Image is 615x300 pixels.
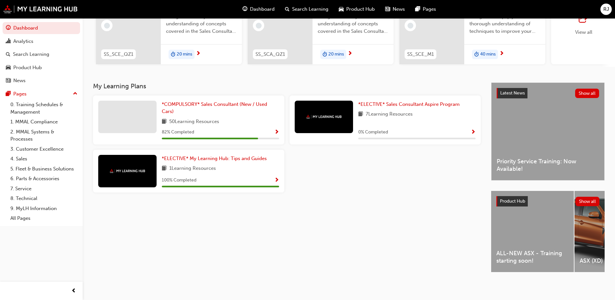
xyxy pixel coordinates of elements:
[410,3,441,16] a: pages-iconPages
[491,191,574,272] a: ALL-NEW ASX - Training starting soon!
[274,176,279,184] button: Show Progress
[334,3,380,16] a: car-iconProduct Hub
[166,13,237,35] span: Designed to test your understanding of concepts covered in the Sales Consultant Essential Program...
[346,6,375,13] span: Product Hub
[500,90,525,96] span: Latest News
[104,51,133,58] span: SS_SCE_QZ1
[162,155,269,162] a: *ELECTIVE* My Learning Hub: Tips and Guides
[162,165,167,173] span: book-icon
[415,5,420,13] span: pages-icon
[71,287,76,295] span: prev-icon
[237,3,280,16] a: guage-iconDashboard
[3,62,80,74] a: Product Hub
[274,128,279,136] button: Show Progress
[575,197,600,206] button: Show all
[323,50,327,59] span: duration-icon
[469,13,540,35] span: Designed to equip you with a thorough understanding of techniques to improve your efficiency at w...
[169,165,216,173] span: 1 Learning Resources
[6,25,11,31] span: guage-icon
[366,110,413,119] span: 7 Learning Resources
[474,50,479,59] span: duration-icon
[385,5,390,13] span: news-icon
[3,21,80,88] button: DashboardAnalyticsSearch LearningProduct HubNews
[8,213,80,223] a: All Pages
[110,169,145,173] img: mmal
[496,250,569,264] span: ALL-NEW ASX - Training starting soon!
[13,64,42,71] div: Product Hub
[8,174,80,184] a: 6. Parts & Accessories
[3,22,80,34] a: Dashboard
[274,130,279,135] span: Show Progress
[255,51,285,58] span: SS_SCA_QZ1
[13,77,26,84] div: News
[6,78,11,84] span: news-icon
[306,115,342,119] img: mmal
[285,5,290,13] span: search-icon
[292,6,328,13] span: Search Learning
[3,5,78,13] img: mmal
[162,118,167,126] span: book-icon
[423,6,436,13] span: Pages
[480,51,496,58] span: 40 mins
[162,129,194,136] span: 82 % Completed
[358,101,462,108] a: *ELECTIVE* Sales Consultant Aspire Program
[3,88,80,100] button: Pages
[318,13,388,35] span: Designed to test your understanding of concepts covered in the Sales Consultant Aspire Program 'P...
[8,127,80,144] a: 2. MMAL Systems & Processes
[13,38,33,45] div: Analytics
[13,90,27,98] div: Pages
[497,158,599,172] span: Priority Service Training: Now Available!
[6,52,10,57] span: search-icon
[579,14,588,23] span: outbound-icon
[162,101,279,115] a: *COMPULSORY* Sales Consultant (New / Used Cars)
[250,6,275,13] span: Dashboard
[274,178,279,183] span: Show Progress
[358,129,388,136] span: 0 % Completed
[600,4,612,15] button: RJ
[196,51,201,57] span: next-icon
[162,177,196,184] span: 100 % Completed
[339,5,344,13] span: car-icon
[393,6,405,13] span: News
[177,51,192,58] span: 20 mins
[8,100,80,117] a: 0. Training Schedules & Management
[171,50,175,59] span: duration-icon
[471,128,476,136] button: Show Progress
[13,51,49,58] div: Search Learning
[8,204,80,214] a: 9. MyLH Information
[491,82,605,181] a: Latest NewsShow allPriority Service Training: Now Available!
[603,6,609,13] span: RJ
[162,101,267,115] span: *COMPULSORY* Sales Consultant (New / Used Cars)
[3,75,80,87] a: News
[6,91,11,97] span: pages-icon
[358,110,363,119] span: book-icon
[73,90,77,98] span: up-icon
[575,29,592,35] span: View all
[6,65,11,71] span: car-icon
[8,117,80,127] a: 1. MMAL Compliance
[104,23,110,29] span: learningRecordVerb_NONE-icon
[8,164,80,174] a: 5. Fleet & Business Solutions
[499,51,504,57] span: next-icon
[8,154,80,164] a: 4. Sales
[256,23,262,29] span: learningRecordVerb_NONE-icon
[471,130,476,135] span: Show Progress
[162,156,267,161] span: *ELECTIVE* My Learning Hub: Tips and Guides
[408,23,413,29] span: learningRecordVerb_NONE-icon
[407,51,434,58] span: SS_SCE_M1
[8,184,80,194] a: 7. Service
[500,198,525,204] span: Product Hub
[8,144,80,154] a: 3. Customer Excellence
[575,89,599,98] button: Show all
[497,88,599,98] a: Latest NewsShow all
[93,82,481,90] h3: My Learning Plans
[348,51,352,57] span: next-icon
[8,194,80,204] a: 8. Technical
[496,196,599,206] a: Product HubShow all
[169,118,219,126] span: 50 Learning Resources
[358,101,460,107] span: *ELECTIVE* Sales Consultant Aspire Program
[280,3,334,16] a: search-iconSearch Learning
[242,5,247,13] span: guage-icon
